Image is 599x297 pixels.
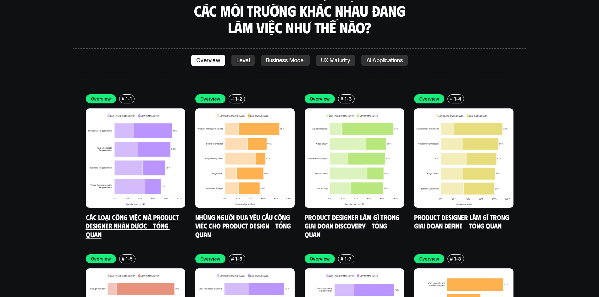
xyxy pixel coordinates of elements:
[126,256,132,262] p: 1-5
[454,96,461,102] p: 1-4
[450,96,453,101] h6: #
[195,213,292,239] a: Những người đưa yêu cầu công việc cho Product Design - Tổng quan
[310,256,330,262] p: Overview
[200,256,221,262] p: Overview
[419,96,440,102] p: Overview
[345,96,352,102] p: 1-3
[86,213,180,239] a: Các loại công việc mà Product Designer nhận được - Tổng quan
[454,256,461,262] p: 1-8
[235,256,242,262] p: 1-6
[414,213,511,230] a: Product Designer làm gì trong giai đoạn Define - Tổng quan
[231,256,234,261] h6: #
[305,213,401,239] a: Product Designer làm gì trong giai đoạn Discovery - Tổng quan
[316,55,355,66] a: UX Maturity
[419,256,440,262] p: Overview
[361,55,408,66] a: AI Applications
[341,96,343,101] h6: #
[122,256,125,261] h6: #
[321,57,350,63] p: UX Maturity
[341,256,343,261] h6: #
[122,96,125,101] h6: #
[191,55,225,66] a: Overview
[231,55,255,66] a: Level
[345,256,351,262] p: 1-7
[196,57,220,63] p: Overview
[231,96,234,101] h6: #
[261,55,310,66] a: Business Model
[366,57,403,63] p: AI Applications
[310,96,330,102] p: Overview
[126,96,131,102] p: 1-1
[266,57,305,63] p: Business Model
[200,96,221,102] p: Overview
[91,256,111,262] p: Overview
[236,57,250,63] p: Level
[91,96,111,102] p: Overview
[450,256,453,261] h6: #
[235,96,242,102] p: 1-2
